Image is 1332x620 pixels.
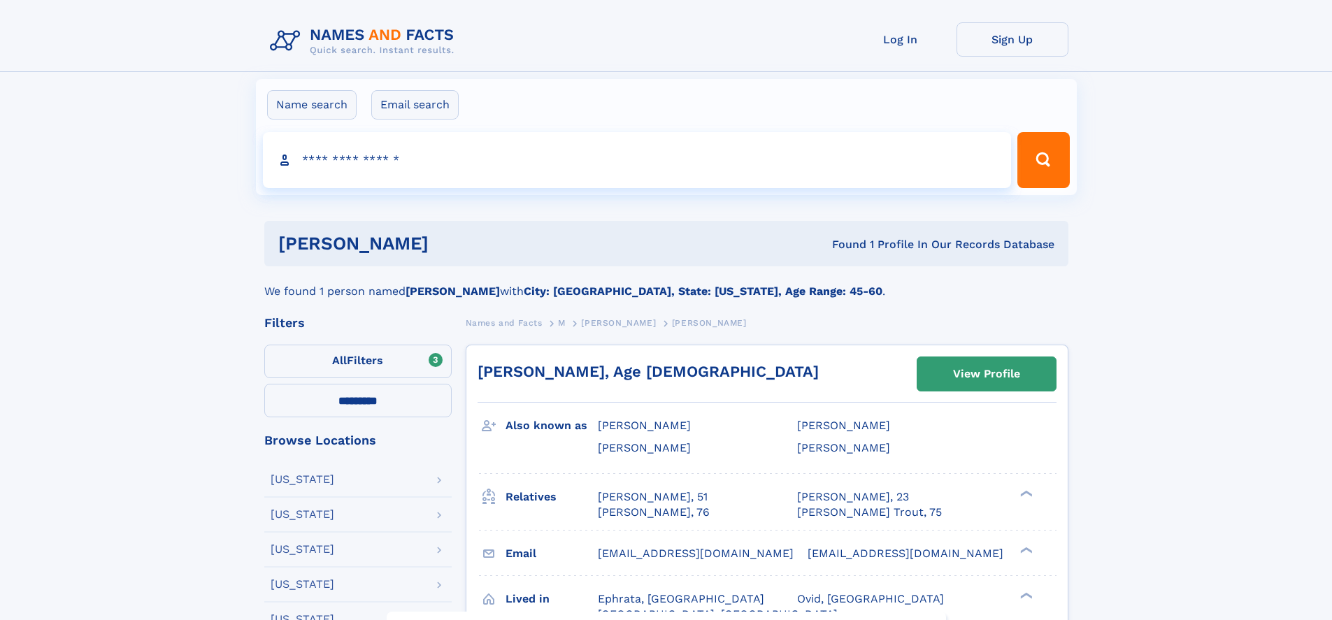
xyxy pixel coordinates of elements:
[263,132,1012,188] input: search input
[506,542,598,565] h3: Email
[957,22,1068,57] a: Sign Up
[672,318,747,328] span: [PERSON_NAME]
[558,314,566,331] a: M
[598,547,794,560] span: [EMAIL_ADDRESS][DOMAIN_NAME]
[808,547,1003,560] span: [EMAIL_ADDRESS][DOMAIN_NAME]
[630,237,1054,252] div: Found 1 Profile In Our Records Database
[558,318,566,328] span: M
[278,235,631,252] h1: [PERSON_NAME]
[598,505,710,520] a: [PERSON_NAME], 76
[506,414,598,438] h3: Also known as
[506,485,598,509] h3: Relatives
[271,579,334,590] div: [US_STATE]
[264,317,452,329] div: Filters
[332,354,347,367] span: All
[371,90,459,120] label: Email search
[598,419,691,432] span: [PERSON_NAME]
[845,22,957,57] a: Log In
[598,441,691,454] span: [PERSON_NAME]
[797,419,890,432] span: [PERSON_NAME]
[271,474,334,485] div: [US_STATE]
[264,345,452,378] label: Filters
[478,363,819,380] a: [PERSON_NAME], Age [DEMOGRAPHIC_DATA]
[797,489,909,505] a: [PERSON_NAME], 23
[267,90,357,120] label: Name search
[406,284,500,298] b: [PERSON_NAME]
[797,505,942,520] a: [PERSON_NAME] Trout, 75
[917,357,1056,391] a: View Profile
[271,544,334,555] div: [US_STATE]
[264,22,466,60] img: Logo Names and Facts
[598,489,708,505] a: [PERSON_NAME], 51
[466,314,543,331] a: Names and Facts
[1017,489,1033,498] div: ❯
[1017,545,1033,554] div: ❯
[264,266,1068,300] div: We found 1 person named with .
[524,284,882,298] b: City: [GEOGRAPHIC_DATA], State: [US_STATE], Age Range: 45-60
[797,592,944,605] span: Ovid, [GEOGRAPHIC_DATA]
[1017,591,1033,600] div: ❯
[581,314,656,331] a: [PERSON_NAME]
[598,592,764,605] span: Ephrata, [GEOGRAPHIC_DATA]
[271,509,334,520] div: [US_STATE]
[1017,132,1069,188] button: Search Button
[581,318,656,328] span: [PERSON_NAME]
[797,441,890,454] span: [PERSON_NAME]
[953,358,1020,390] div: View Profile
[506,587,598,611] h3: Lived in
[264,434,452,447] div: Browse Locations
